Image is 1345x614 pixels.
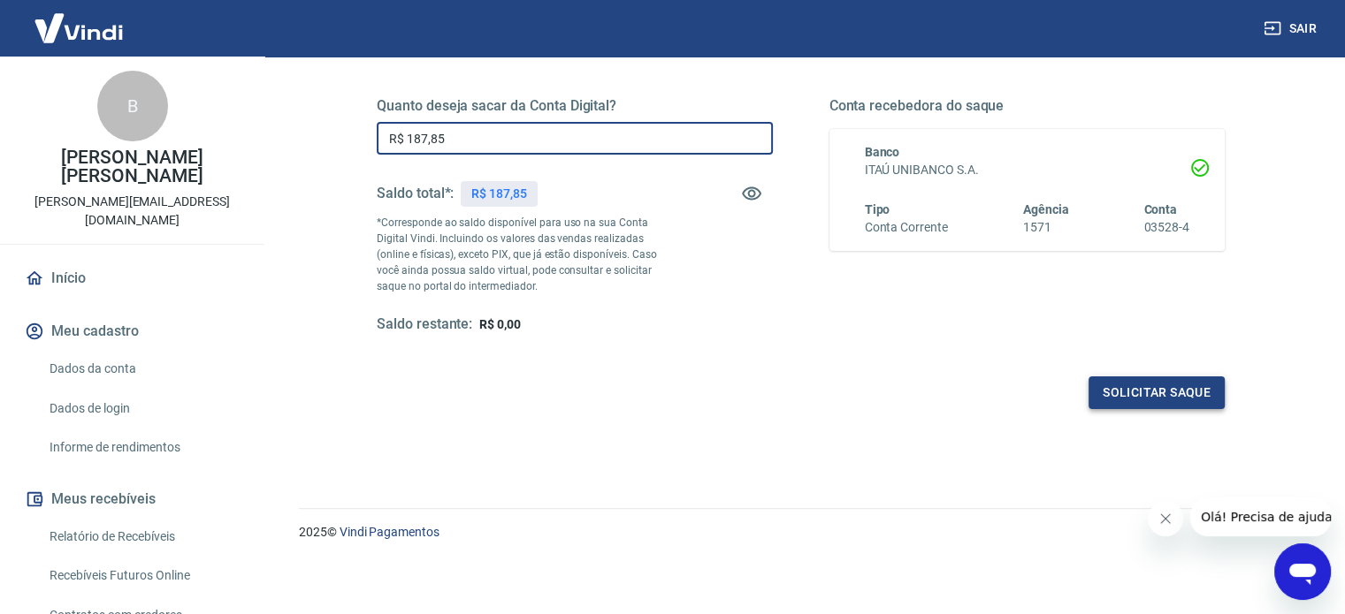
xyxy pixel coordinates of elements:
[14,193,250,230] p: [PERSON_NAME][EMAIL_ADDRESS][DOMAIN_NAME]
[1023,218,1069,237] h6: 1571
[21,312,243,351] button: Meu cadastro
[1260,12,1324,45] button: Sair
[377,315,472,334] h5: Saldo restante:
[377,97,773,115] h5: Quanto deseja sacar da Conta Digital?
[1148,501,1183,536] iframe: Fechar mensagem
[829,97,1226,115] h5: Conta recebedora do saque
[21,1,136,55] img: Vindi
[340,525,439,539] a: Vindi Pagamentos
[14,148,250,186] p: [PERSON_NAME] [PERSON_NAME]
[299,523,1303,542] p: 2025 ©
[1190,497,1331,536] iframe: Mensagem da empresa
[1089,376,1225,409] button: Solicitar saque
[97,71,168,141] div: B
[42,519,243,555] a: Relatório de Recebíveis
[1143,202,1177,216] span: Conta
[1143,218,1189,237] h6: 03528-4
[865,145,900,159] span: Banco
[471,185,527,203] p: R$ 187,85
[42,429,243,466] a: Informe de rendimentos
[42,351,243,387] a: Dados da conta
[42,557,243,594] a: Recebíveis Futuros Online
[1023,202,1069,216] span: Agência
[865,218,948,237] h6: Conta Corrente
[479,317,521,331] span: R$ 0,00
[1274,543,1331,600] iframe: Botão para abrir a janela de mensagens
[21,259,243,298] a: Início
[865,161,1190,179] h6: ITAÚ UNIBANCO S.A.
[42,390,243,427] a: Dados de login
[377,215,674,294] p: *Corresponde ao saldo disponível para uso na sua Conta Digital Vindi. Incluindo os valores das ve...
[865,202,890,216] span: Tipo
[11,12,149,27] span: Olá! Precisa de ajuda?
[21,480,243,519] button: Meus recebíveis
[377,185,454,202] h5: Saldo total*:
